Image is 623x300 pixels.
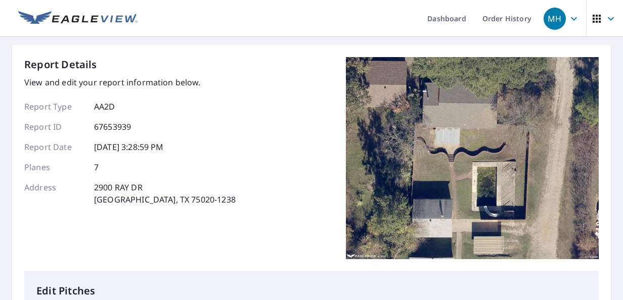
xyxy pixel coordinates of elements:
p: Report ID [24,121,85,133]
p: View and edit your report information below. [24,76,236,88]
div: MH [544,8,566,30]
p: Report Details [24,57,97,72]
p: 67653939 [94,121,131,133]
p: AA2D [94,101,115,113]
p: Report Date [24,141,85,153]
p: [DATE] 3:28:59 PM [94,141,164,153]
img: EV Logo [18,11,138,26]
p: Address [24,181,85,206]
p: 7 [94,161,99,173]
p: Report Type [24,101,85,113]
img: Top image [346,57,599,259]
p: Planes [24,161,85,173]
p: 2900 RAY DR [GEOGRAPHIC_DATA], TX 75020-1238 [94,181,236,206]
p: Edit Pitches [36,283,587,298]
